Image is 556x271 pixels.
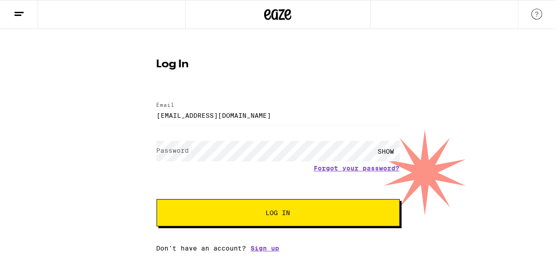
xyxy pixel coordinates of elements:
[157,147,189,154] label: Password
[157,199,400,226] button: Log In
[157,102,175,108] label: Email
[157,245,400,252] div: Don't have an account?
[266,210,290,216] span: Log In
[157,105,400,125] input: Email
[5,6,65,14] span: Hi. Need any help?
[251,245,280,252] a: Sign up
[314,165,400,172] a: Forgot your password?
[157,59,400,70] h1: Log In
[373,141,400,161] div: SHOW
